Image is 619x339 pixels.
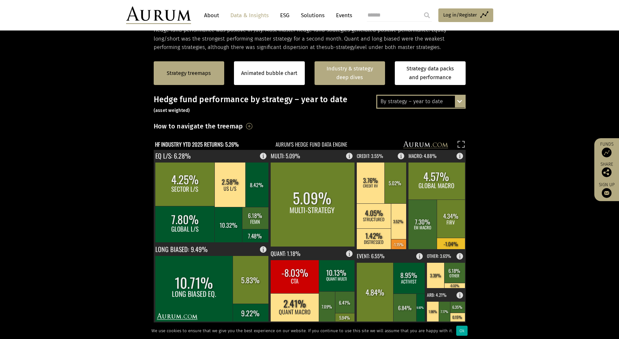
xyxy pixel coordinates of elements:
a: Strategy data packs and performance [395,61,466,85]
a: Log in/Register [438,8,493,22]
a: Events [333,9,352,21]
div: Ok [456,326,468,336]
a: Funds [598,141,616,157]
a: ESG [277,9,293,21]
a: Data & Insights [227,9,272,21]
p: Hedge fund performance was positive in July. Most master hedge fund strategies generated positive... [154,26,466,52]
img: Sign up to our newsletter [602,188,612,198]
input: Submit [420,9,433,22]
a: About [201,9,222,21]
div: By strategy – year to date [377,96,465,107]
img: Share this post [602,167,612,177]
img: Aurum [126,6,191,24]
a: Solutions [298,9,328,21]
img: Access Funds [602,148,612,157]
small: (asset weighted) [154,108,190,113]
h3: How to navigate the treemap [154,121,243,132]
div: Share [598,162,616,177]
a: Animated bubble chart [241,69,297,78]
a: Sign up [598,182,616,198]
h3: Hedge fund performance by strategy – year to date [154,95,466,114]
a: Strategy treemaps [167,69,211,78]
span: sub-strategy [325,44,355,50]
a: Industry & strategy deep dives [315,61,385,85]
span: Log in/Register [443,11,477,19]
